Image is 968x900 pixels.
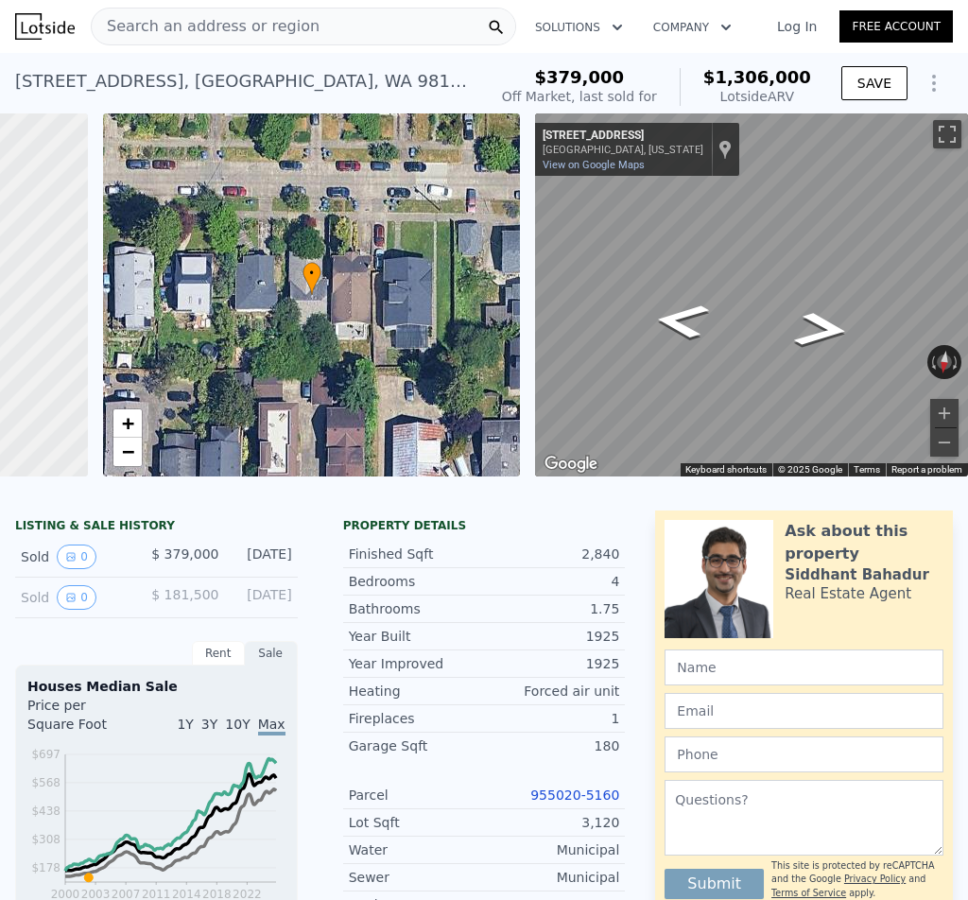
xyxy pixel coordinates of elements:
tspan: $697 [31,748,60,761]
div: Water [349,840,484,859]
a: Zoom out [113,438,142,466]
div: Lot Sqft [349,813,484,832]
div: Bathrooms [349,599,484,618]
div: • [302,262,321,295]
button: SAVE [841,66,907,100]
tspan: $438 [31,805,60,818]
div: Parcel [349,786,484,805]
a: Report a problem [891,464,962,475]
div: [GEOGRAPHIC_DATA], [US_STATE] [543,144,703,156]
button: Company [638,10,747,44]
div: [STREET_ADDRESS] [543,129,703,144]
div: Year Built [349,627,484,646]
span: $ 379,000 [151,546,218,562]
tspan: $568 [31,776,60,789]
div: Sold [21,545,136,569]
button: Zoom in [930,399,959,427]
div: Municipal [484,868,619,887]
path: Go East, NE 51st St [631,294,733,347]
div: This site is protected by reCAPTCHA and the Google and apply. [771,859,943,900]
button: Toggle fullscreen view [933,120,961,148]
button: Reset the view [935,344,954,380]
div: Lotside ARV [703,87,811,106]
div: 180 [484,736,619,755]
div: Street View [535,113,968,476]
img: Google [540,452,602,476]
button: View historical data [57,585,96,610]
button: Rotate counterclockwise [927,345,938,379]
span: − [121,440,133,463]
div: LISTING & SALE HISTORY [15,518,298,537]
button: Keyboard shortcuts [685,463,767,476]
button: Submit [665,869,764,899]
div: Sold [21,585,136,610]
div: Ask about this property [785,520,943,565]
div: Off Market, last sold for [502,87,657,106]
button: Solutions [520,10,638,44]
button: View historical data [57,545,96,569]
div: Sale [245,641,298,666]
path: Go West, NE 51st St [771,303,873,356]
div: Year Improved [349,654,484,673]
input: Email [665,693,943,729]
span: + [121,411,133,435]
div: 1925 [484,654,619,673]
div: 1.75 [484,599,619,618]
div: Price per Square Foot [27,696,156,745]
span: Search an address or region [92,15,320,38]
a: Open this area in Google Maps (opens a new window) [540,452,602,476]
input: Phone [665,736,943,772]
a: Terms of Service [771,888,846,898]
div: Map [535,113,968,476]
input: Name [665,649,943,685]
div: 4 [484,572,619,591]
div: Bedrooms [349,572,484,591]
div: 1 [484,709,619,728]
div: Houses Median Sale [27,677,285,696]
span: © 2025 Google [778,464,842,475]
a: View on Google Maps [543,159,645,171]
div: Garage Sqft [349,736,484,755]
div: Finished Sqft [349,545,484,563]
div: Fireplaces [349,709,484,728]
button: Zoom out [930,428,959,457]
span: $ 181,500 [151,587,218,602]
img: Lotside [15,13,75,40]
div: [DATE] [234,585,292,610]
a: Free Account [839,10,953,43]
span: $1,306,000 [703,67,811,87]
span: • [302,265,321,282]
span: 1Y [177,717,193,732]
span: Max [258,717,285,736]
div: 2,840 [484,545,619,563]
tspan: $308 [31,833,60,846]
div: 1925 [484,627,619,646]
a: Show location on map [718,139,732,160]
button: Rotate clockwise [951,345,961,379]
a: Privacy Policy [844,874,906,884]
a: Terms (opens in new tab) [854,464,880,475]
tspan: $178 [31,861,60,874]
div: Heating [349,682,484,701]
span: 10Y [225,717,250,732]
a: Log In [754,17,839,36]
div: Sewer [349,868,484,887]
span: 3Y [201,717,217,732]
button: Show Options [915,64,953,102]
div: Real Estate Agent [785,584,911,603]
div: [STREET_ADDRESS] , [GEOGRAPHIC_DATA] , WA 98105 [15,68,472,95]
div: 3,120 [484,813,619,832]
div: Municipal [484,840,619,859]
div: Siddhant Bahadur [785,565,928,584]
div: Rent [192,641,245,666]
div: Property details [343,518,626,533]
span: $379,000 [535,67,625,87]
a: 955020-5160 [530,787,619,803]
div: Forced air unit [484,682,619,701]
a: Zoom in [113,409,142,438]
div: [DATE] [234,545,292,569]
